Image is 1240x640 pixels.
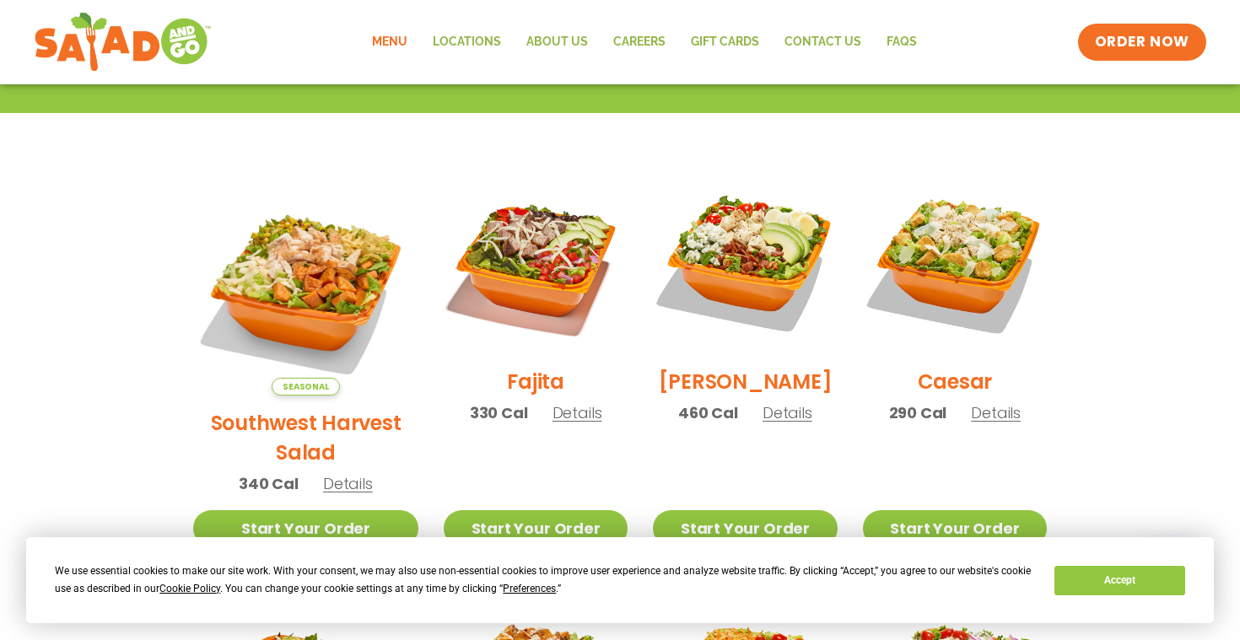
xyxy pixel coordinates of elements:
span: 330 Cal [470,401,528,424]
span: 290 Cal [889,401,947,424]
span: Details [971,402,1021,423]
a: Start Your Order [193,510,418,546]
a: GIFT CARDS [678,23,772,62]
a: Careers [601,23,678,62]
a: About Us [514,23,601,62]
span: Details [763,402,812,423]
a: Start Your Order [863,510,1047,546]
a: Contact Us [772,23,874,62]
span: Details [323,473,373,494]
span: Preferences [503,583,556,594]
span: 340 Cal [239,472,299,495]
div: We use essential cookies to make our site work. With your consent, we may also use non-essential ... [55,562,1034,598]
a: FAQs [874,23,930,62]
nav: Menu [359,23,930,62]
a: Menu [359,23,420,62]
h2: Fajita [507,367,564,396]
a: ORDER NOW [1078,24,1206,61]
img: Product photo for Cobb Salad [653,170,837,354]
span: Details [553,402,602,423]
a: Locations [420,23,514,62]
h2: Southwest Harvest Salad [193,408,418,467]
a: Start Your Order [653,510,837,546]
a: Start Your Order [444,510,628,546]
span: Cookie Policy [159,583,220,594]
div: Cookie Consent Prompt [26,537,1214,623]
h2: [PERSON_NAME] [659,367,833,396]
img: Product photo for Fajita Salad [444,170,628,354]
img: Product photo for Caesar Salad [863,170,1047,354]
img: new-SAG-logo-768×292 [34,8,212,76]
button: Accept [1054,566,1184,595]
h2: Caesar [918,367,993,396]
span: 460 Cal [678,401,738,424]
span: Seasonal [272,378,340,395]
img: Product photo for Southwest Harvest Salad [193,170,418,395]
span: ORDER NOW [1095,32,1189,52]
